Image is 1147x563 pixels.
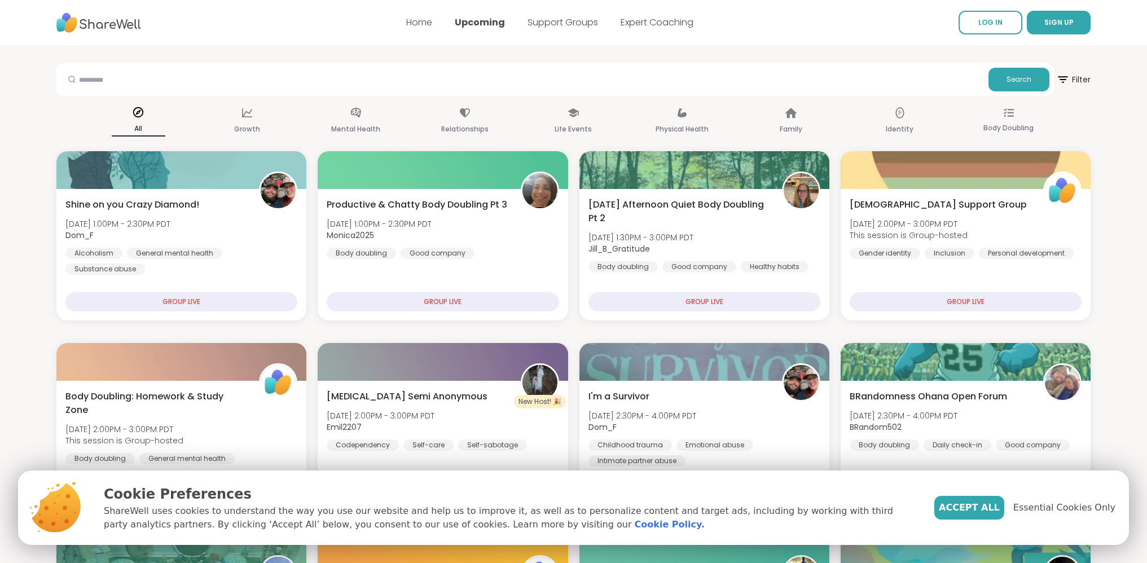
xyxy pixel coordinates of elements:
[327,292,559,311] div: GROUP LIVE
[1013,501,1115,514] span: Essential Cookies Only
[656,122,709,136] p: Physical Health
[65,390,247,417] span: Body Doubling: Homework & Study Zone
[261,173,296,208] img: Dom_F
[104,504,916,531] p: ShareWell uses cookies to understand the way you use our website and help us to improve it, as we...
[588,390,649,403] span: I'm a Survivor
[780,122,802,136] p: Family
[924,439,991,451] div: Daily check-in
[327,230,374,241] b: Monica2025
[112,122,165,137] p: All
[1056,66,1091,93] span: Filter
[741,261,808,272] div: Healthy habits
[1027,11,1091,34] button: SIGN UP
[978,17,1003,27] span: LOG IN
[327,390,487,403] span: [MEDICAL_DATA] Semi Anonymous
[850,198,1027,212] span: [DEMOGRAPHIC_DATA] Support Group
[1056,63,1091,96] button: Filter
[65,424,183,435] span: [DATE] 2:00PM - 3:00PM PDT
[65,292,297,311] div: GROUP LIVE
[65,230,94,241] b: Dom_F
[850,421,902,433] b: BRandom502
[331,122,380,136] p: Mental Health
[327,421,362,433] b: Emil2207
[327,439,399,451] div: Codependency
[939,501,1000,514] span: Accept All
[65,248,122,259] div: Alcoholism
[458,439,527,451] div: Self-sabotage
[327,218,432,230] span: [DATE] 1:00PM - 2:30PM PDT
[784,365,819,400] img: Dom_F
[588,410,696,421] span: [DATE] 2:30PM - 4:00PM PDT
[1044,17,1074,27] span: SIGN UP
[662,261,736,272] div: Good company
[850,410,957,421] span: [DATE] 2:30PM - 4:00PM PDT
[261,365,296,400] img: ShareWell
[588,261,658,272] div: Body doubling
[1045,173,1080,208] img: ShareWell
[979,248,1074,259] div: Personal development
[65,435,183,446] span: This session is Group-hosted
[403,439,454,451] div: Self-care
[784,173,819,208] img: Jill_B_Gratitude
[65,453,135,464] div: Body doubling
[996,439,1070,451] div: Good company
[850,218,968,230] span: [DATE] 2:00PM - 3:00PM PDT
[588,232,693,243] span: [DATE] 1:30PM - 3:00PM PDT
[455,16,505,29] a: Upcoming
[528,16,598,29] a: Support Groups
[934,496,1004,520] button: Accept All
[983,121,1034,135] p: Body Doubling
[621,16,693,29] a: Expert Coaching
[588,292,820,311] div: GROUP LIVE
[522,365,557,400] img: Emil2207
[441,122,489,136] p: Relationships
[522,173,557,208] img: Monica2025
[1045,365,1080,400] img: BRandom502
[327,198,507,212] span: Productive & Chatty Body Doubling Pt 3
[850,390,1007,403] span: BRandomness Ohana Open Forum
[65,263,145,275] div: Substance abuse
[1007,74,1031,85] span: Search
[514,395,566,408] div: New Host! 🎉
[635,518,705,531] a: Cookie Policy.
[65,198,199,212] span: Shine on you Crazy Diamond!
[886,122,913,136] p: Identity
[588,421,617,433] b: Dom_F
[588,243,650,254] b: Jill_B_Gratitude
[959,11,1022,34] a: LOG IN
[588,455,685,467] div: Intimate partner abuse
[65,218,170,230] span: [DATE] 1:00PM - 2:30PM PDT
[56,7,141,38] img: ShareWell Nav Logo
[988,68,1049,91] button: Search
[327,410,434,421] span: [DATE] 2:00PM - 3:00PM PDT
[104,484,916,504] p: Cookie Preferences
[925,248,974,259] div: Inclusion
[588,439,672,451] div: Childhood trauma
[327,248,396,259] div: Body doubling
[850,248,920,259] div: Gender identity
[401,248,474,259] div: Good company
[234,122,260,136] p: Growth
[850,230,968,241] span: This session is Group-hosted
[850,439,919,451] div: Body doubling
[555,122,592,136] p: Life Events
[127,248,222,259] div: General mental health
[850,292,1082,311] div: GROUP LIVE
[588,198,770,225] span: [DATE] Afternoon Quiet Body Doubling Pt 2
[406,16,432,29] a: Home
[139,453,235,464] div: General mental health
[676,439,753,451] div: Emotional abuse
